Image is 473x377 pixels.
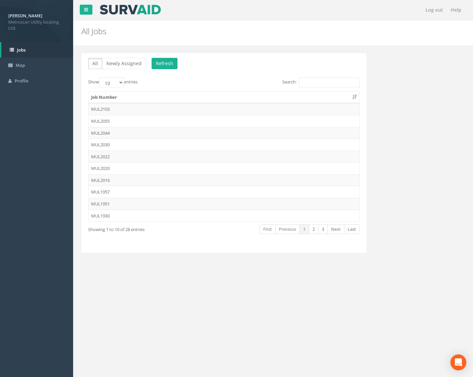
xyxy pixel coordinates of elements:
[8,13,42,19] strong: [PERSON_NAME]
[260,224,276,234] a: First
[282,77,360,87] label: Search:
[309,224,318,234] a: 2
[1,42,73,58] a: Jobs
[88,115,359,127] td: MUL2055
[299,224,309,234] a: 1
[327,224,344,234] a: Next
[88,58,102,69] button: All
[99,77,124,87] select: Showentries
[8,11,65,31] a: [PERSON_NAME] Metroscan Utility locating Ltd.
[88,127,359,139] td: MUL2044
[16,62,25,68] span: Map
[318,224,328,234] a: 3
[275,224,300,234] a: Previous
[88,103,359,115] td: MUL2103
[88,139,359,151] td: MUL2030
[102,58,146,69] button: Newly Assigned
[88,91,359,103] th: Job Number: activate to sort column ascending
[299,77,360,87] input: Search:
[88,77,138,87] label: Show entries
[88,224,195,233] div: Showing 1 to 10 of 28 entries
[450,354,466,370] div: Open Intercom Messenger
[88,186,359,198] td: MUL1957
[88,162,359,174] td: MUL2020
[8,19,65,31] span: Metroscan Utility locating Ltd.
[81,27,399,36] h2: All Jobs
[88,174,359,186] td: MUL2016
[88,198,359,210] td: MUL1951
[88,210,359,222] td: MUL1930
[152,58,177,69] button: Refresh
[17,47,26,53] span: Jobs
[88,151,359,163] td: MUL2022
[15,78,28,84] span: Profile
[344,224,360,234] a: Last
